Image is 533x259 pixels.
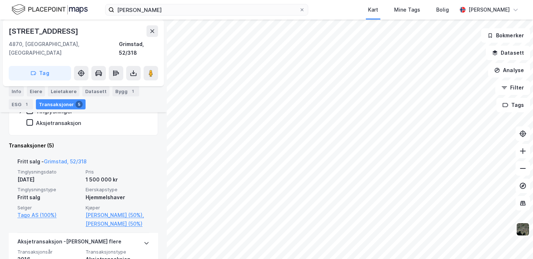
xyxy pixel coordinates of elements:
div: 1 [23,101,30,108]
a: Grimstad, 52/318 [44,158,87,164]
div: Grimstad, 52/318 [119,40,158,57]
div: Kart [368,5,378,14]
div: Eiere [27,86,45,96]
div: Info [9,86,24,96]
div: Hjemmelshaver [86,193,149,202]
div: Leietakere [48,86,79,96]
div: Kontrollprogram for chat [497,224,533,259]
div: Fritt salg - [17,157,87,169]
button: Tag [9,66,71,80]
a: [PERSON_NAME] (50%) [86,220,149,228]
div: Bygg [112,86,139,96]
div: Fritt salg [17,193,81,202]
div: 4870, [GEOGRAPHIC_DATA], [GEOGRAPHIC_DATA] [9,40,119,57]
span: Transaksjonsår [17,249,81,255]
button: Datasett [486,46,530,60]
div: 1 [129,88,136,95]
img: 9k= [516,222,530,236]
span: Kjøper [86,205,149,211]
iframe: Chat Widget [497,224,533,259]
div: Transaksjoner (5) [9,141,158,150]
div: [STREET_ADDRESS] [9,25,80,37]
a: [PERSON_NAME] (50%), [86,211,149,220]
input: Søk på adresse, matrikkel, gårdeiere, leietakere eller personer [114,4,299,15]
span: Selger [17,205,81,211]
button: Analyse [488,63,530,78]
div: [PERSON_NAME] [468,5,510,14]
span: Tinglysningstype [17,187,81,193]
img: logo.f888ab2527a4732fd821a326f86c7f29.svg [12,3,88,16]
div: Datasett [82,86,110,96]
div: Mine Tags [394,5,420,14]
button: Filter [495,80,530,95]
div: ESG [9,99,33,109]
div: Aksjetransaksjon [36,120,81,126]
div: Bolig [436,5,449,14]
a: Tago AS (100%) [17,211,81,220]
div: [DATE] [17,175,81,184]
div: Aksjetransaksjon - [PERSON_NAME] flere [17,237,121,249]
button: Bokmerker [481,28,530,43]
span: Eierskapstype [86,187,149,193]
span: Tinglysningsdato [17,169,81,175]
span: Pris [86,169,149,175]
div: 1 500 000 kr [86,175,149,184]
div: Transaksjoner [36,99,86,109]
div: 5 [75,101,83,108]
span: Transaksjonstype [86,249,149,255]
button: Tags [496,98,530,112]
